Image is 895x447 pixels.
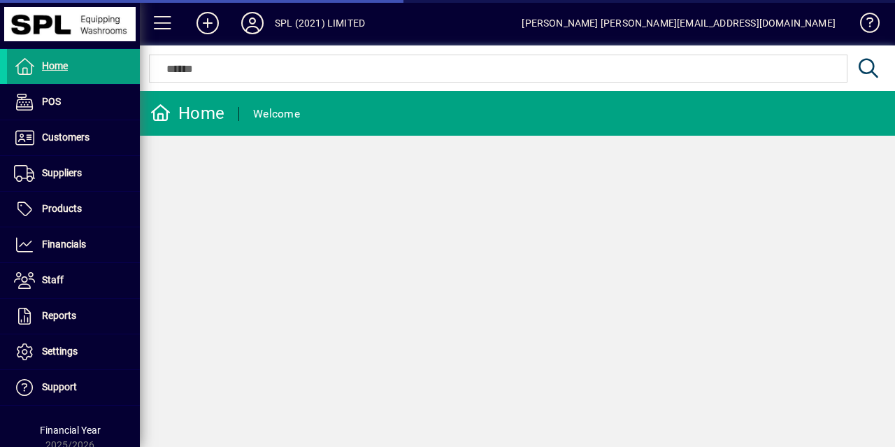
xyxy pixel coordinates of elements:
[7,299,140,334] a: Reports
[7,370,140,405] a: Support
[40,425,101,436] span: Financial Year
[42,96,61,107] span: POS
[522,12,836,34] div: [PERSON_NAME] [PERSON_NAME][EMAIL_ADDRESS][DOMAIN_NAME]
[7,120,140,155] a: Customers
[42,60,68,71] span: Home
[42,381,77,392] span: Support
[42,346,78,357] span: Settings
[42,203,82,214] span: Products
[230,10,275,36] button: Profile
[7,227,140,262] a: Financials
[42,274,64,285] span: Staff
[7,263,140,298] a: Staff
[150,102,224,125] div: Home
[7,334,140,369] a: Settings
[42,310,76,321] span: Reports
[275,12,365,34] div: SPL (2021) LIMITED
[7,156,140,191] a: Suppliers
[42,132,89,143] span: Customers
[7,85,140,120] a: POS
[42,167,82,178] span: Suppliers
[42,239,86,250] span: Financials
[253,103,300,125] div: Welcome
[185,10,230,36] button: Add
[850,3,878,48] a: Knowledge Base
[7,192,140,227] a: Products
